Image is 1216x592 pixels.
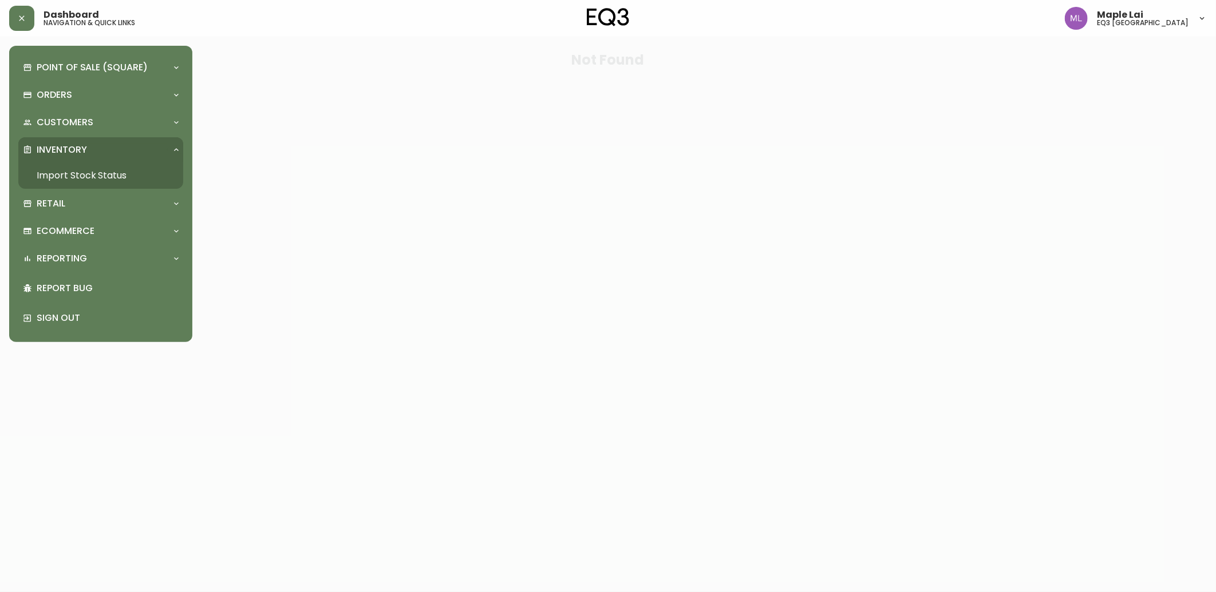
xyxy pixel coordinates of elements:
div: Report Bug [18,273,183,303]
div: Orders [18,82,183,108]
p: Sign Out [37,312,179,324]
p: Reporting [37,252,87,265]
div: Reporting [18,246,183,271]
p: Orders [37,89,72,101]
img: logo [587,8,629,26]
div: Retail [18,191,183,216]
p: Ecommerce [37,225,94,237]
img: 61e28cffcf8cc9f4e300d877dd684943 [1065,7,1088,30]
a: Import Stock Status [18,162,183,189]
p: Inventory [37,144,87,156]
div: Point of Sale (Square) [18,55,183,80]
p: Retail [37,197,65,210]
p: Report Bug [37,282,179,295]
div: Sign Out [18,303,183,333]
p: Customers [37,116,93,129]
p: Point of Sale (Square) [37,61,148,74]
span: Dashboard [44,10,99,19]
div: Ecommerce [18,218,183,244]
h5: eq3 [GEOGRAPHIC_DATA] [1097,19,1189,26]
span: Maple Lai [1097,10,1143,19]
div: Customers [18,110,183,135]
h5: navigation & quick links [44,19,135,26]
div: Inventory [18,137,183,162]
